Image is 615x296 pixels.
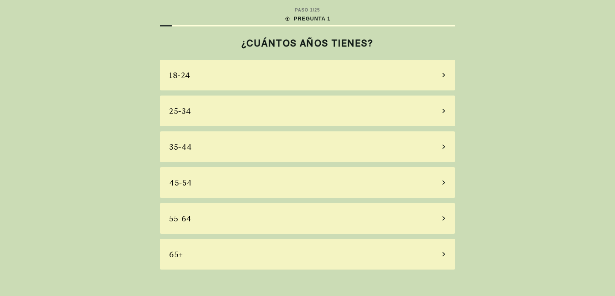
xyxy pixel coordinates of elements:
[169,249,183,260] div: 65+
[295,7,320,13] div: PASO 1 / 25
[169,70,190,81] div: 18-24
[169,141,192,153] div: 35-44
[169,213,192,224] div: 55-64
[160,38,455,49] h2: ¿CUÁNTOS AÑOS TIENES?
[169,177,192,189] div: 45-54
[169,105,191,117] div: 25-34
[284,15,331,23] div: PREGUNTA 1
